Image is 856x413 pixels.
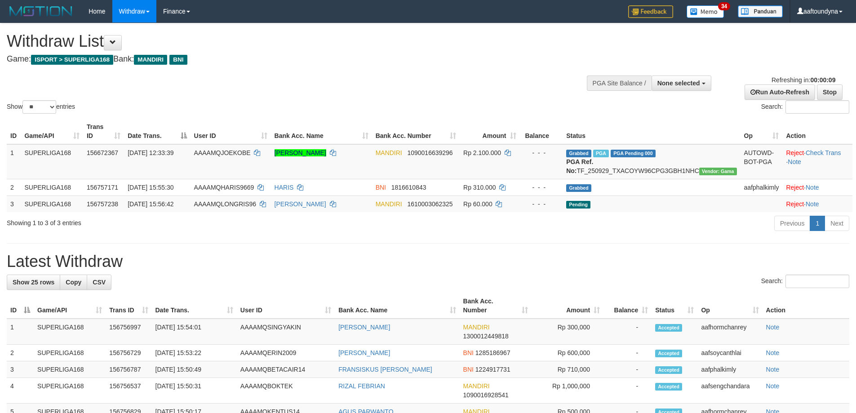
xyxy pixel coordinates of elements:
th: Game/API: activate to sort column ascending [21,119,83,144]
a: Note [766,382,780,390]
td: - [603,319,652,345]
a: [PERSON_NAME] [338,324,390,331]
td: 156756729 [106,345,151,361]
th: Action [782,119,852,144]
img: MOTION_logo.png [7,4,75,18]
a: Reject [786,149,804,156]
a: [PERSON_NAME] [275,200,326,208]
label: Search: [761,100,849,114]
span: Copy 1285186967 to clipboard [475,349,510,356]
input: Search: [785,100,849,114]
th: Trans ID: activate to sort column ascending [83,119,124,144]
span: AAAAMQLONGRIS96 [194,200,257,208]
a: CSV [87,275,111,290]
span: Rp 2.100.000 [463,149,501,156]
th: Trans ID: activate to sort column ascending [106,293,151,319]
span: 156672367 [87,149,118,156]
img: panduan.png [738,5,783,18]
th: Bank Acc. Number: activate to sort column ascending [372,119,460,144]
span: Show 25 rows [13,279,54,286]
span: BNI [169,55,187,65]
span: Grabbed [566,184,591,192]
td: SUPERLIGA168 [21,195,83,212]
a: Note [766,349,780,356]
a: Check Trans [806,149,841,156]
th: Bank Acc. Number: activate to sort column ascending [460,293,532,319]
th: ID [7,119,21,144]
span: Copy 1090016639296 to clipboard [407,149,452,156]
span: BNI [463,349,474,356]
img: Button%20Memo.svg [687,5,724,18]
strong: 00:00:09 [810,76,835,84]
th: User ID: activate to sort column ascending [191,119,271,144]
th: Action [763,293,849,319]
td: aafhormchanrey [697,319,762,345]
span: MANDIRI [463,382,490,390]
span: Rp 60.000 [463,200,492,208]
a: RIZAL FEBRIAN [338,382,385,390]
b: PGA Ref. No: [566,158,593,174]
label: Show entries [7,100,75,114]
td: 2 [7,345,34,361]
span: Vendor URL: https://trx31.1velocity.biz [699,168,737,175]
th: Balance [520,119,563,144]
td: 3 [7,195,21,212]
span: Accepted [655,350,682,357]
span: Copy 1816610843 to clipboard [391,184,426,191]
h4: Game: Bank: [7,55,562,64]
td: 2 [7,179,21,195]
td: 1 [7,144,21,179]
span: Refreshing in: [772,76,835,84]
div: - - - [523,183,559,192]
th: Op: activate to sort column ascending [697,293,762,319]
a: 1 [810,216,825,231]
span: ISPORT > SUPERLIGA168 [31,55,113,65]
span: CSV [93,279,106,286]
td: [DATE] 15:50:31 [152,378,237,404]
td: 156756537 [106,378,151,404]
span: Copy [66,279,81,286]
a: Note [766,366,780,373]
span: Rp 310.000 [463,184,496,191]
span: Copy 1300012449818 to clipboard [463,333,509,340]
th: ID: activate to sort column descending [7,293,34,319]
td: 156756997 [106,319,151,345]
td: SUPERLIGA168 [34,378,106,404]
span: [DATE] 15:56:42 [128,200,173,208]
td: 1 [7,319,34,345]
td: 3 [7,361,34,378]
input: Search: [785,275,849,288]
a: Show 25 rows [7,275,60,290]
a: FRANSISKUS [PERSON_NAME] [338,366,432,373]
img: Feedback.jpg [628,5,673,18]
td: Rp 710,000 [532,361,603,378]
span: 156757171 [87,184,118,191]
a: Note [766,324,780,331]
span: MANDIRI [134,55,167,65]
span: Copy 1610003062325 to clipboard [407,200,452,208]
span: None selected [657,80,700,87]
span: BNI [463,366,474,373]
div: Showing 1 to 3 of 3 entries [7,215,350,227]
td: - [603,361,652,378]
a: Copy [60,275,87,290]
span: PGA Pending [611,150,656,157]
a: HARIS [275,184,294,191]
label: Search: [761,275,849,288]
span: AAAAMQJOEKOBE [194,149,251,156]
span: [DATE] 12:33:39 [128,149,173,156]
td: SUPERLIGA168 [21,179,83,195]
span: 156757238 [87,200,118,208]
button: None selected [652,75,711,91]
td: SUPERLIGA168 [34,345,106,361]
td: SUPERLIGA168 [34,319,106,345]
td: - [603,345,652,361]
span: BNI [376,184,386,191]
a: Note [806,200,819,208]
span: Copy 1224917731 to clipboard [475,366,510,373]
td: 156756787 [106,361,151,378]
span: 34 [718,2,730,10]
th: Date Trans.: activate to sort column ascending [152,293,237,319]
a: Next [825,216,849,231]
span: Accepted [655,383,682,391]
